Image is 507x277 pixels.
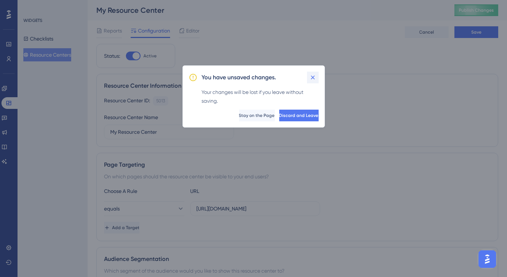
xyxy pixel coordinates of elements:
[239,113,275,118] span: Stay on the Page
[202,73,276,82] h2: You have unsaved changes.
[279,113,319,118] span: Discard and Leave
[202,88,319,105] div: Your changes will be lost if you leave without saving.
[476,248,498,270] iframe: UserGuiding AI Assistant Launcher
